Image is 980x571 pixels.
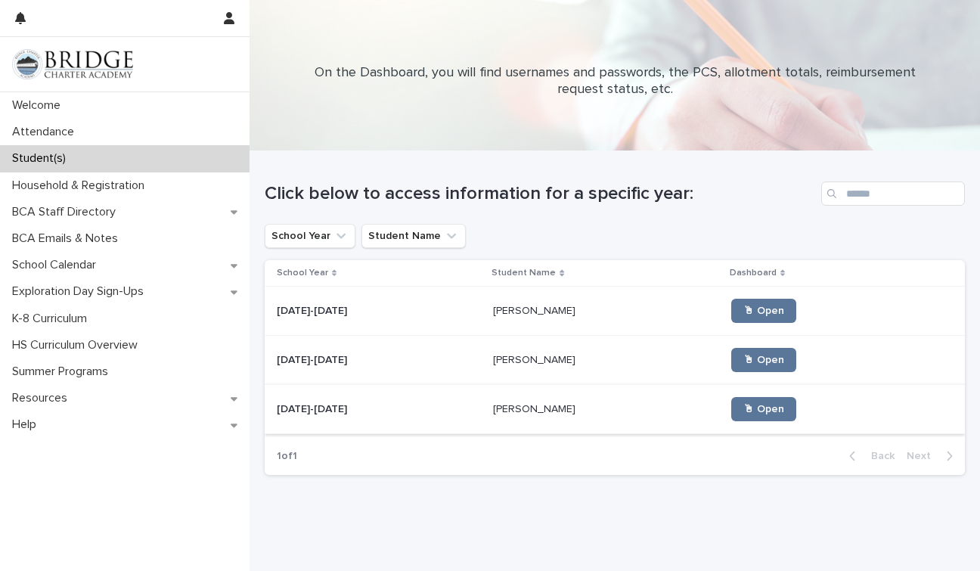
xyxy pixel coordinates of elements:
p: Exploration Day Sign-Ups [6,284,156,299]
p: Household & Registration [6,178,157,193]
span: Next [907,451,940,461]
p: [PERSON_NAME] [493,351,578,367]
a: 🖱 Open [731,397,796,421]
p: [PERSON_NAME] [493,400,578,416]
p: Student Name [492,265,556,281]
p: Help [6,417,48,432]
img: V1C1m3IdTEidaUdm9Hs0 [12,49,133,79]
button: Next [901,449,965,463]
p: Dashboard [730,265,777,281]
p: On the Dashboard, you will find usernames and passwords, the PCS, allotment totals, reimbursement... [312,65,917,98]
a: 🖱 Open [731,299,796,323]
p: Resources [6,391,79,405]
p: 1 of 1 [265,438,309,475]
span: Back [862,451,895,461]
tr: [DATE]-[DATE][DATE]-[DATE] [PERSON_NAME][PERSON_NAME] 🖱 Open [265,336,965,385]
p: K-8 Curriculum [6,312,99,326]
p: BCA Staff Directory [6,205,128,219]
p: Summer Programs [6,365,120,379]
tr: [DATE]-[DATE][DATE]-[DATE] [PERSON_NAME][PERSON_NAME] 🖱 Open [265,385,965,434]
p: Welcome [6,98,73,113]
p: School Year [277,265,328,281]
p: Attendance [6,125,86,139]
p: [DATE]-[DATE] [277,302,350,318]
a: 🖱 Open [731,348,796,372]
p: [PERSON_NAME] [493,302,578,318]
span: 🖱 Open [743,355,784,365]
p: School Calendar [6,258,108,272]
p: BCA Emails & Notes [6,231,130,246]
tr: [DATE]-[DATE][DATE]-[DATE] [PERSON_NAME][PERSON_NAME] 🖱 Open [265,287,965,336]
input: Search [821,182,965,206]
h1: Click below to access information for a specific year: [265,183,815,205]
p: [DATE]-[DATE] [277,351,350,367]
p: [DATE]-[DATE] [277,400,350,416]
span: 🖱 Open [743,404,784,414]
button: Student Name [361,224,466,248]
button: School Year [265,224,355,248]
span: 🖱 Open [743,306,784,316]
p: HS Curriculum Overview [6,338,150,352]
button: Back [837,449,901,463]
p: Student(s) [6,151,78,166]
